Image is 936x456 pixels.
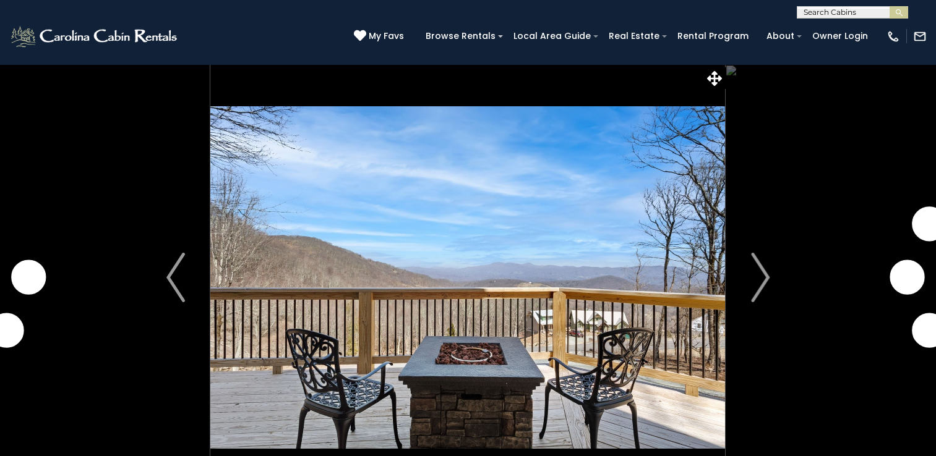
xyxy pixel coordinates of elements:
a: Browse Rentals [419,27,502,46]
img: mail-regular-white.png [913,30,927,43]
img: arrow [751,253,770,302]
img: phone-regular-white.png [887,30,900,43]
a: Owner Login [806,27,874,46]
img: White-1-2.png [9,24,181,49]
span: My Favs [369,30,404,43]
a: Real Estate [603,27,666,46]
a: About [760,27,801,46]
a: My Favs [354,30,407,43]
a: Rental Program [671,27,755,46]
a: Local Area Guide [507,27,597,46]
img: arrow [166,253,185,302]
